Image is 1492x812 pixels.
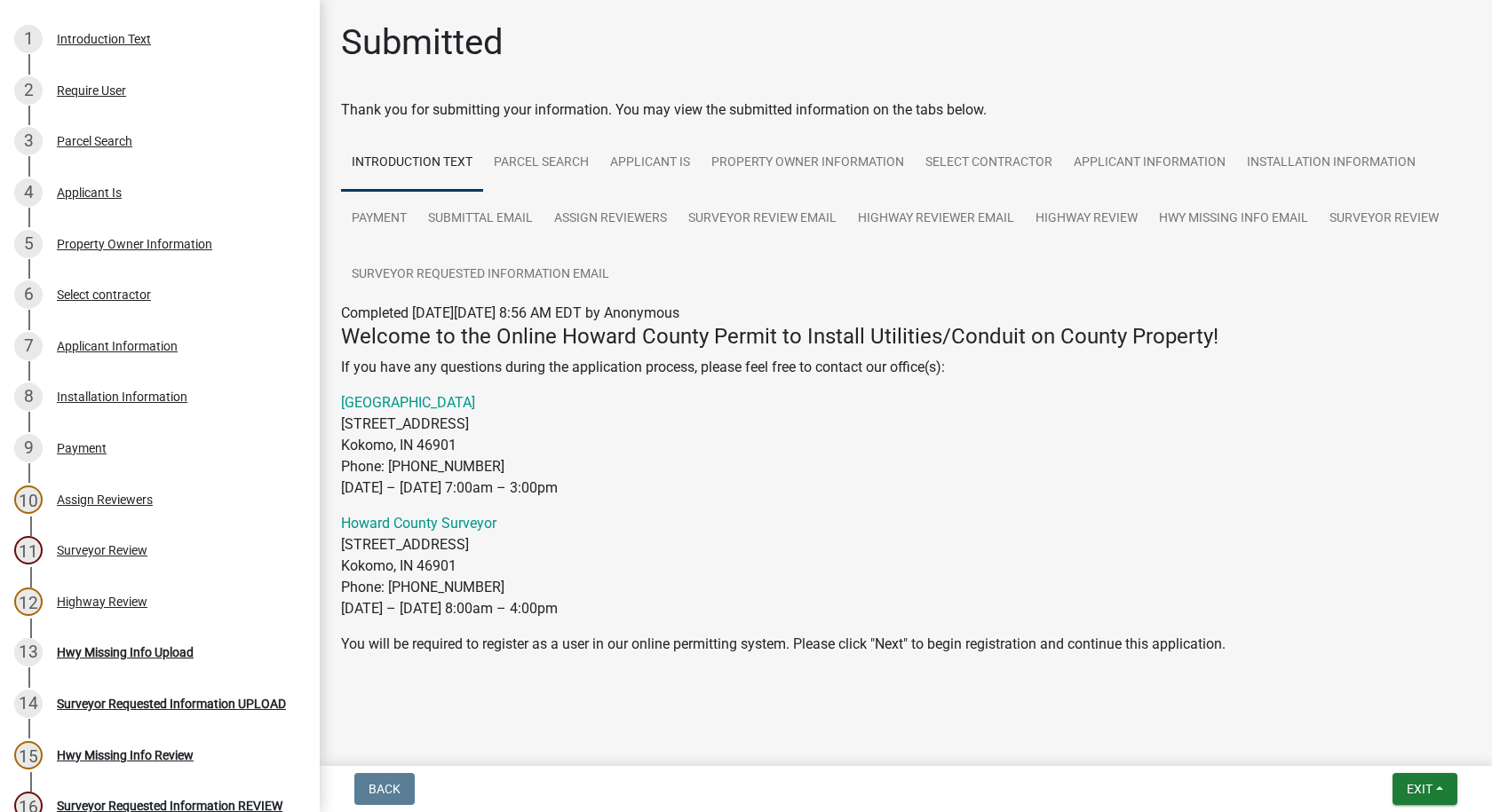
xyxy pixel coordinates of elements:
a: Surveyor REQUESTED Information Email [341,247,620,304]
div: Surveyor Review [57,544,147,556]
div: Assign Reviewers [57,493,153,506]
div: 10 [14,485,43,514]
span: Exit [1407,782,1432,796]
a: [GEOGRAPHIC_DATA] [341,394,475,411]
div: 3 [14,127,43,155]
div: Surveyor Requested Information REVIEW [57,800,282,812]
div: Applicant Is [57,186,122,199]
p: [STREET_ADDRESS] Kokomo, IN 46901 Phone: [PHONE_NUMBER] [DATE] – [DATE] 7:00am – 3:00pm [341,392,1471,499]
div: Hwy Missing Info Upload [57,646,194,658]
div: Applicant Information [57,340,178,352]
p: [STREET_ADDRESS] Kokomo, IN 46901 Phone: [PHONE_NUMBER] [DATE] – [DATE] 8:00am – 4:00pm [341,513,1471,619]
button: Back [354,773,415,805]
div: Property Owner Information [57,238,212,250]
a: Submittal Email [417,191,544,248]
div: 12 [14,587,43,616]
a: Howard County Surveyor [341,515,496,532]
p: If you have any questions during the application process, please feel free to contact our office(s): [341,357,1471,378]
a: Assign Reviewers [544,191,678,248]
div: 15 [14,741,43,769]
div: 1 [14,25,43,53]
span: Back [369,782,401,796]
h1: Submitted [341,21,504,64]
a: Introduction Text [341,135,483,192]
div: Parcel Search [57,135,132,147]
div: 13 [14,638,43,666]
span: Completed [DATE][DATE] 8:56 AM EDT by Anonymous [341,304,679,321]
div: Installation Information [57,390,187,403]
div: 2 [14,76,43,105]
div: Introduction Text [57,33,151,45]
a: Highway Review [1025,191,1148,248]
a: Surveyor Review Email [678,191,847,248]
div: 6 [14,280,43,309]
a: Payment [341,191,417,248]
div: 7 [14,332,43,360]
a: Highway Reviewer Email [847,191,1025,248]
a: Surveyor Review [1319,191,1449,248]
div: 9 [14,434,43,462]
a: Applicant Information [1063,135,1236,192]
a: Parcel Search [483,135,599,192]
button: Exit [1393,773,1457,805]
div: Hwy Missing Info Review [57,749,194,761]
div: 14 [14,690,43,718]
a: Installation Information [1236,135,1426,192]
h4: Welcome to the Online Howard County Permit to Install Utilities/Conduit on County Property! [341,324,1471,350]
div: 4 [14,178,43,207]
div: Require User [57,84,126,97]
a: Hwy Missing Info Email [1148,191,1319,248]
p: You will be required to register as a user in our online permitting system. Please click "Next" t... [341,634,1471,655]
div: Payment [57,442,107,454]
div: Surveyor Requested Information UPLOAD [57,698,286,710]
div: Thank you for submitting your information. You may view the submitted information on the tabs below. [341,99,1471,121]
div: Select contractor [57,288,151,301]
div: 8 [14,382,43,411]
a: Select contractor [915,135,1063,192]
div: 11 [14,536,43,564]
a: Applicant Is [599,135,701,192]
div: Highway Review [57,595,147,608]
a: Property Owner Information [701,135,915,192]
div: 5 [14,230,43,258]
